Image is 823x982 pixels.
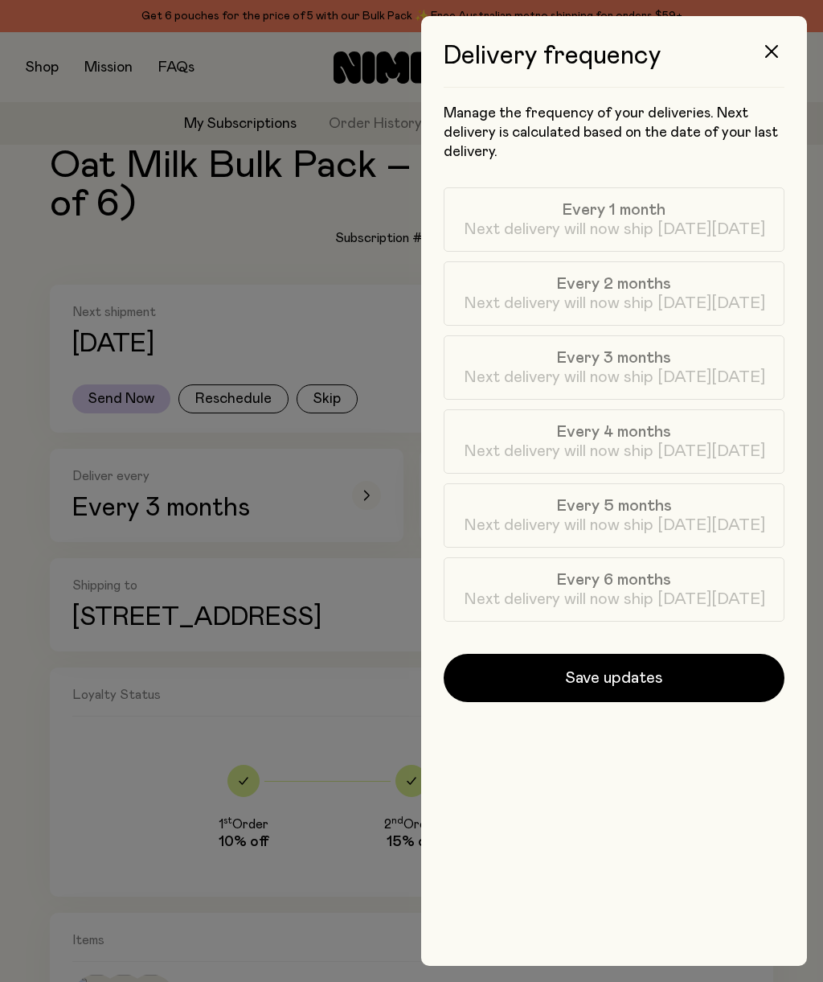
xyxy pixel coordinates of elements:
span: Every 1 month [563,200,665,220]
span: Next delivery will now ship [DATE][DATE] [464,294,765,313]
h3: Delivery frequency [444,42,784,88]
span: Every 3 months [557,348,671,368]
span: Next delivery will now ship [DATE][DATE] [464,368,765,387]
span: Every 2 months [557,274,671,294]
span: Every 6 months [557,570,671,590]
span: Next delivery will now ship [DATE][DATE] [464,442,765,461]
span: Save updates [565,667,663,689]
span: Next delivery will now ship [DATE][DATE] [464,220,765,239]
span: Next delivery will now ship [DATE][DATE] [464,590,765,609]
p: Manage the frequency of your deliveries. Next delivery is calculated based on the date of your la... [444,104,784,162]
span: Every 5 months [557,496,672,516]
span: Every 4 months [557,422,671,442]
button: Save updates [444,654,784,702]
span: Next delivery will now ship [DATE][DATE] [464,516,765,535]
